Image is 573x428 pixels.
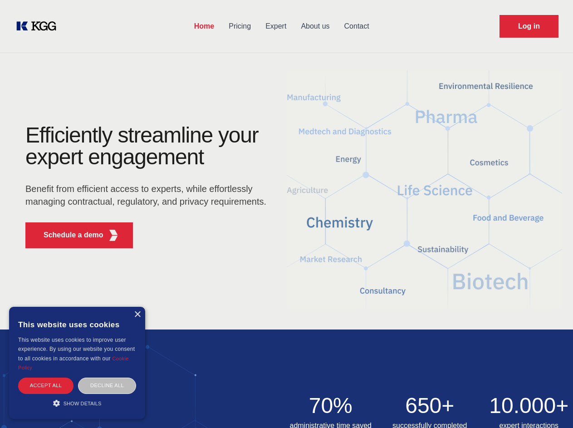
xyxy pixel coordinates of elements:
h2: 70% [287,395,375,417]
div: Decline all [78,378,136,394]
a: Request Demo [500,15,558,38]
a: Contact [337,15,377,38]
a: About us [294,15,337,38]
h1: Efficiently streamline your expert engagement [25,124,272,168]
div: This website uses cookies [18,314,136,335]
a: KOL Knowledge Platform: Talk to Key External Experts (KEE) [15,19,64,34]
p: Benefit from efficient access to experts, while effortlessly managing contractual, regulatory, an... [25,182,272,208]
a: Expert [258,15,294,38]
button: Schedule a demoKGG Fifth Element RED [25,222,133,248]
a: Pricing [221,15,258,38]
img: KGG Fifth Element RED [287,59,563,320]
span: This website uses cookies to improve user experience. By using our website you consent to all coo... [18,337,135,362]
img: KGG Fifth Element RED [108,230,119,241]
a: Home [187,15,221,38]
div: Show details [18,398,136,408]
a: Cookie Policy [18,356,129,370]
p: Schedule a demo [44,230,103,241]
h2: 650+ [386,395,474,417]
div: Accept all [18,378,73,394]
span: Show details [64,401,102,406]
div: Close [134,311,141,318]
